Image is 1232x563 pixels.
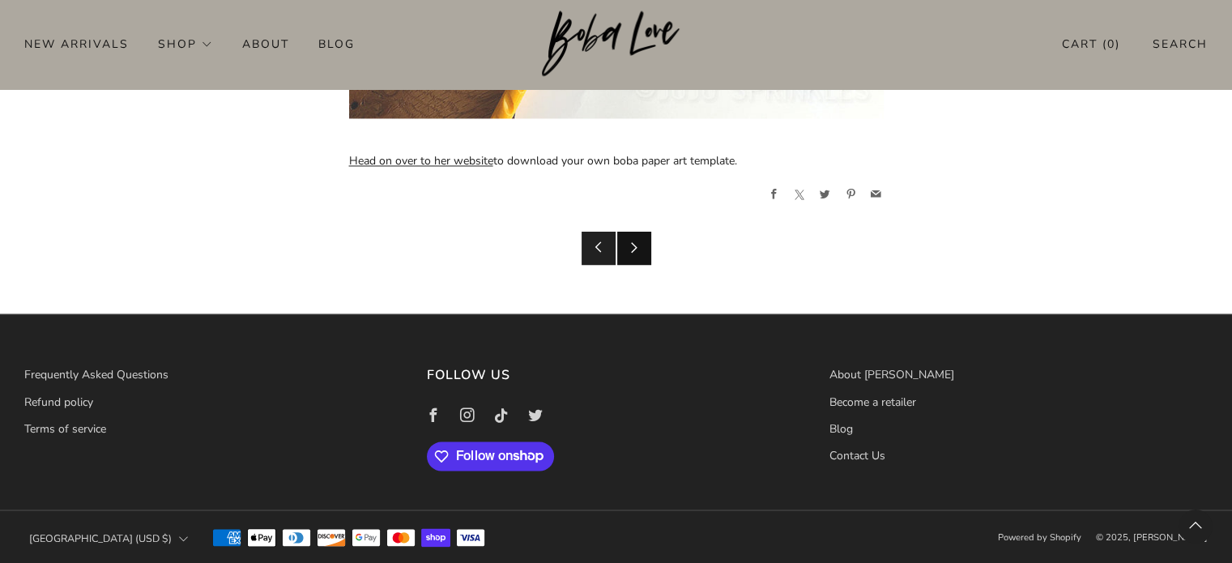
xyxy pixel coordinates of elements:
a: Terms of service [24,420,106,436]
items-count: 0 [1107,36,1115,52]
a: Boba Love [542,11,690,78]
a: Search [1153,31,1208,58]
a: Head on over to her website [349,153,493,168]
back-to-top-button: Back to top [1179,510,1213,544]
a: About [PERSON_NAME] [829,367,954,382]
button: [GEOGRAPHIC_DATA] (USD $) [24,520,193,556]
a: Shop [158,31,213,57]
h3: Follow us [427,363,805,387]
a: Refund policy [24,394,93,409]
a: Blog [829,420,853,436]
a: Blog [318,31,355,57]
a: About [242,31,289,57]
a: Become a retailer [829,394,916,409]
span: © 2025, [PERSON_NAME] [1096,531,1208,543]
a: Cart [1062,31,1120,58]
img: Boba Love [542,11,690,77]
a: Contact Us [829,447,885,463]
a: Powered by Shopify [998,531,1081,543]
p: to download your own boba paper art template. [349,149,884,173]
a: Frequently Asked Questions [24,367,168,382]
a: New Arrivals [24,31,129,57]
